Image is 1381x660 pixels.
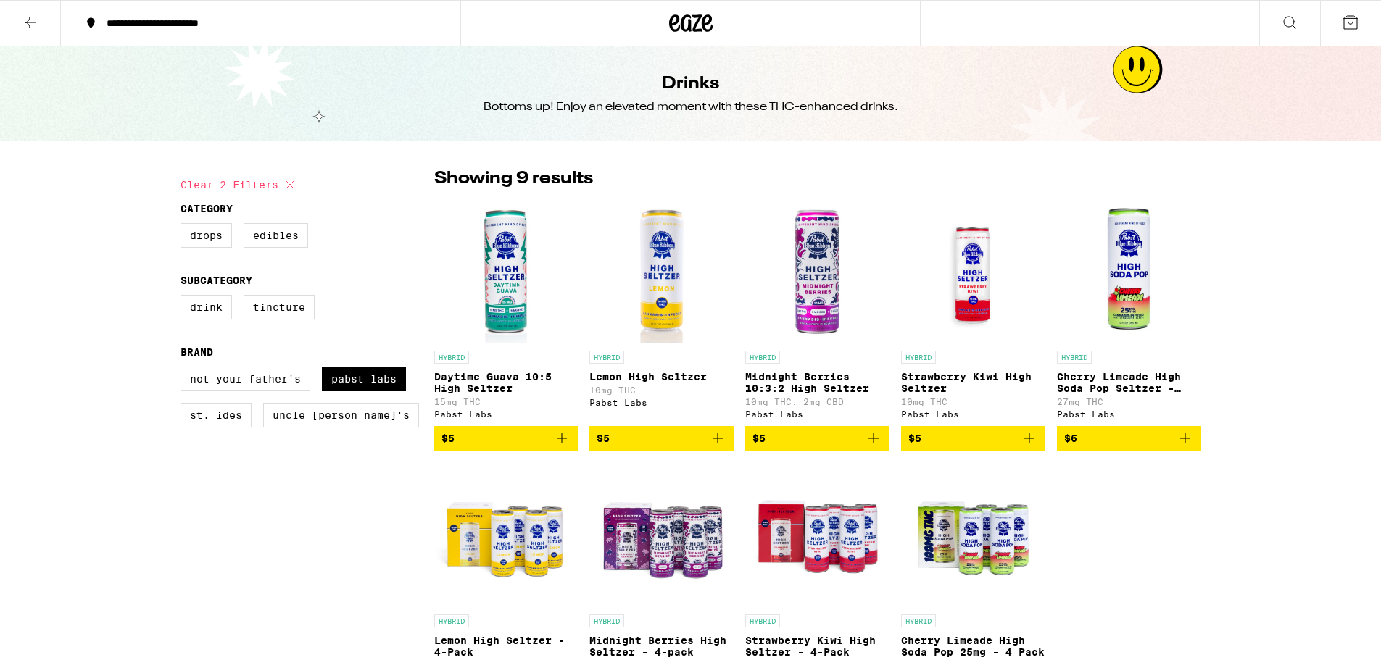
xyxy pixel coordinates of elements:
div: Pabst Labs [434,409,578,419]
a: Open page for Daytime Guava 10:5 High Seltzer from Pabst Labs [434,199,578,426]
p: HYBRID [745,614,780,627]
div: Bottoms up! Enjoy an elevated moment with these THC-enhanced drinks. [484,99,898,115]
img: Pabst Labs - Lemon High Seltzer [589,199,734,343]
button: Add to bag [901,426,1045,451]
p: Daytime Guava 10:5 High Seltzer [434,371,578,394]
p: HYBRID [434,614,469,627]
label: Not Your Father's [181,367,310,391]
p: 15mg THC [434,397,578,406]
p: HYBRID [901,614,936,627]
p: HYBRID [901,351,936,364]
p: Midnight Berries 10:3:2 High Seltzer [745,371,889,394]
p: HYBRID [434,351,469,364]
img: Pabst Labs - Daytime Guava 10:5 High Seltzer [434,199,578,343]
img: Pabst Labs - Strawberry Kiwi High Seltzer - 4-Pack [745,462,889,607]
a: Open page for Midnight Berries 10:3:2 High Seltzer from Pabst Labs [745,199,889,426]
p: Lemon High Seltzer - 4-Pack [434,635,578,658]
p: Showing 9 results [434,167,593,191]
label: St. Ides [181,403,252,427]
label: Pabst Labs [322,367,406,391]
a: Open page for Lemon High Seltzer from Pabst Labs [589,199,734,426]
img: Pabst Labs - Cherry Limeade High Soda Pop 25mg - 4 Pack [901,462,1045,607]
div: Pabst Labs [745,409,889,419]
div: Pabst Labs [901,409,1045,419]
img: Pabst Labs - Midnight Berries High Seltzer - 4-pack [589,462,734,607]
h1: Drinks [662,72,719,96]
legend: Category [181,203,233,214]
p: HYBRID [589,614,624,627]
img: Pabst Labs - Midnight Berries 10:3:2 High Seltzer [745,199,889,343]
p: 27mg THC [1057,397,1201,406]
img: Pabst Labs - Cherry Limeade High Soda Pop Seltzer - 25mg [1057,199,1201,343]
button: Clear 2 filters [181,167,299,203]
img: Pabst Labs - Strawberry Kiwi High Seltzer [901,199,1045,343]
span: $5 [752,433,766,444]
p: Strawberry Kiwi High Seltzer - 4-Pack [745,635,889,658]
p: 10mg THC [901,397,1045,406]
label: Uncle [PERSON_NAME]'s [263,403,419,427]
label: Edibles [244,223,308,248]
p: Strawberry Kiwi High Seltzer [901,371,1045,394]
p: Cherry Limeade High Soda Pop 25mg - 4 Pack [901,635,1045,658]
button: Add to bag [745,426,889,451]
p: HYBRID [589,351,624,364]
p: Lemon High Seltzer [589,371,734,383]
span: $6 [1064,433,1077,444]
label: Drops [181,223,232,248]
p: Midnight Berries High Seltzer - 4-pack [589,635,734,658]
label: Drink [181,295,232,319]
p: HYBRID [745,351,780,364]
legend: Subcategory [181,275,252,286]
img: Pabst Labs - Lemon High Seltzer - 4-Pack [434,462,578,607]
legend: Brand [181,346,213,358]
p: Cherry Limeade High Soda Pop Seltzer - 25mg [1057,371,1201,394]
p: 10mg THC: 2mg CBD [745,397,889,406]
span: $5 [908,433,921,444]
button: Add to bag [589,426,734,451]
span: $5 [597,433,610,444]
div: Pabst Labs [1057,409,1201,419]
a: Open page for Cherry Limeade High Soda Pop Seltzer - 25mg from Pabst Labs [1057,199,1201,426]
div: Pabst Labs [589,398,734,407]
p: HYBRID [1057,351,1092,364]
p: 10mg THC [589,385,734,395]
button: Add to bag [434,426,578,451]
button: Add to bag [1057,426,1201,451]
label: Tincture [244,295,315,319]
a: Open page for Strawberry Kiwi High Seltzer from Pabst Labs [901,199,1045,426]
span: $5 [441,433,455,444]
